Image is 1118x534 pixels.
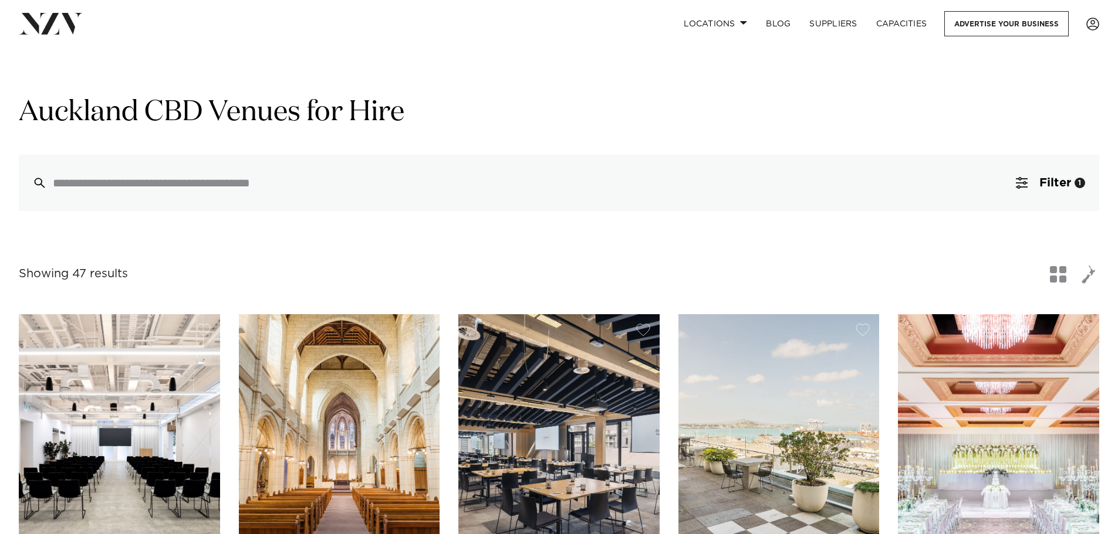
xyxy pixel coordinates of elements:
[867,11,937,36] a: Capacities
[19,13,83,34] img: nzv-logo.png
[19,265,128,283] div: Showing 47 results
[674,11,756,36] a: Locations
[1039,177,1071,189] span: Filter
[944,11,1069,36] a: Advertise your business
[1002,155,1099,211] button: Filter1
[19,94,1099,131] h1: Auckland CBD Venues for Hire
[756,11,800,36] a: BLOG
[1075,178,1085,188] div: 1
[800,11,866,36] a: SUPPLIERS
